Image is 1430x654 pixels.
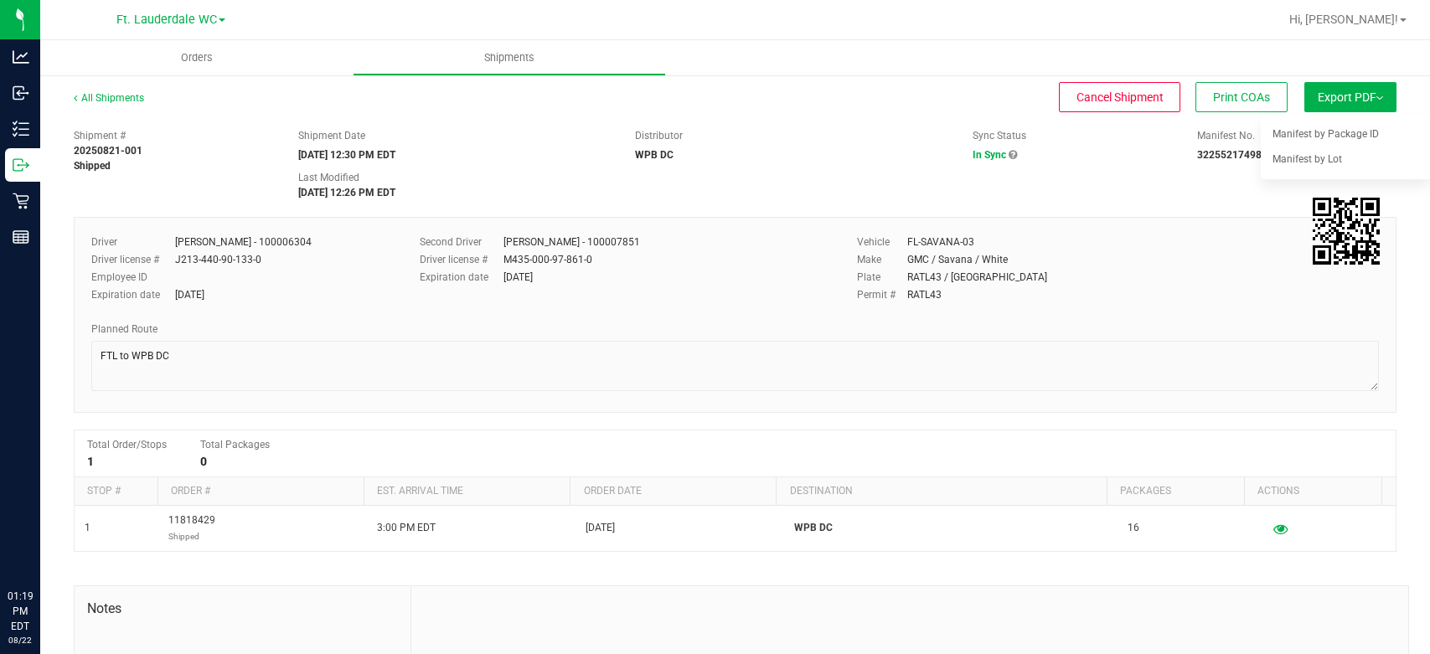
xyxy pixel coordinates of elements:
[377,520,436,536] span: 3:00 PM EDT
[13,85,29,101] inline-svg: Inbound
[87,455,94,468] strong: 1
[74,145,142,157] strong: 20250821-001
[420,270,503,285] label: Expiration date
[353,40,665,75] a: Shipments
[158,50,235,65] span: Orders
[1244,477,1381,506] th: Actions
[907,270,1047,285] div: RATL43 / [GEOGRAPHIC_DATA]
[1289,13,1398,26] span: Hi, [PERSON_NAME]!
[87,439,167,451] span: Total Order/Stops
[175,287,204,302] div: [DATE]
[168,512,215,544] span: 11818429
[168,528,215,544] p: Shipped
[1059,82,1180,112] button: Cancel Shipment
[635,149,674,161] strong: WPB DC
[91,270,175,285] label: Employee ID
[13,193,29,209] inline-svg: Retail
[1304,82,1396,112] button: Export PDF
[49,518,70,538] iframe: Resource center unread badge
[462,50,557,65] span: Shipments
[91,323,157,335] span: Planned Route
[1197,128,1255,143] label: Manifest No.
[74,92,144,104] a: All Shipments
[17,520,67,570] iframe: Resource center
[794,520,1107,536] p: WPB DC
[503,270,533,285] div: [DATE]
[1107,477,1244,506] th: Packages
[91,287,175,302] label: Expiration date
[364,477,570,506] th: Est. arrival time
[1273,153,1342,165] span: Manifest by Lot
[40,40,353,75] a: Orders
[907,234,974,250] div: FL-SAVANA-03
[298,128,365,143] label: Shipment Date
[85,520,90,536] span: 1
[503,234,640,250] div: [PERSON_NAME] - 100007851
[91,234,175,250] label: Driver
[586,520,615,536] span: [DATE]
[13,49,29,65] inline-svg: Analytics
[1076,90,1164,104] span: Cancel Shipment
[635,128,683,143] label: Distributor
[907,252,1008,267] div: GMC / Savana / White
[1273,128,1379,140] span: Manifest by Package ID
[87,599,398,619] span: Notes
[13,121,29,137] inline-svg: Inventory
[1313,198,1380,265] qrcode: 20250821-001
[857,287,907,302] label: Permit #
[907,287,942,302] div: RATL43
[1313,198,1380,265] img: Scan me!
[420,252,503,267] label: Driver license #
[420,234,503,250] label: Second Driver
[298,149,395,161] strong: [DATE] 12:30 PM EDT
[857,252,907,267] label: Make
[1197,149,1291,161] strong: 3225521749829788
[74,160,111,172] strong: Shipped
[13,229,29,245] inline-svg: Reports
[175,234,312,250] div: [PERSON_NAME] - 100006304
[298,170,359,185] label: Last Modified
[175,252,261,267] div: J213-440-90-133-0
[8,634,33,646] p: 08/22
[74,128,273,143] span: Shipment #
[857,270,907,285] label: Plate
[857,234,907,250] label: Vehicle
[973,149,1006,161] span: In Sync
[75,477,157,506] th: Stop #
[8,589,33,634] p: 01:19 PM EDT
[200,455,207,468] strong: 0
[13,157,29,173] inline-svg: Outbound
[91,252,175,267] label: Driver license #
[157,477,364,506] th: Order #
[1195,82,1288,112] button: Print COAs
[200,439,270,451] span: Total Packages
[570,477,776,506] th: Order date
[973,128,1026,143] label: Sync Status
[776,477,1106,506] th: Destination
[116,13,217,27] span: Ft. Lauderdale WC
[298,187,395,198] strong: [DATE] 12:26 PM EDT
[1128,520,1139,536] span: 16
[503,252,592,267] div: M435-000-97-861-0
[1213,90,1270,104] span: Print COAs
